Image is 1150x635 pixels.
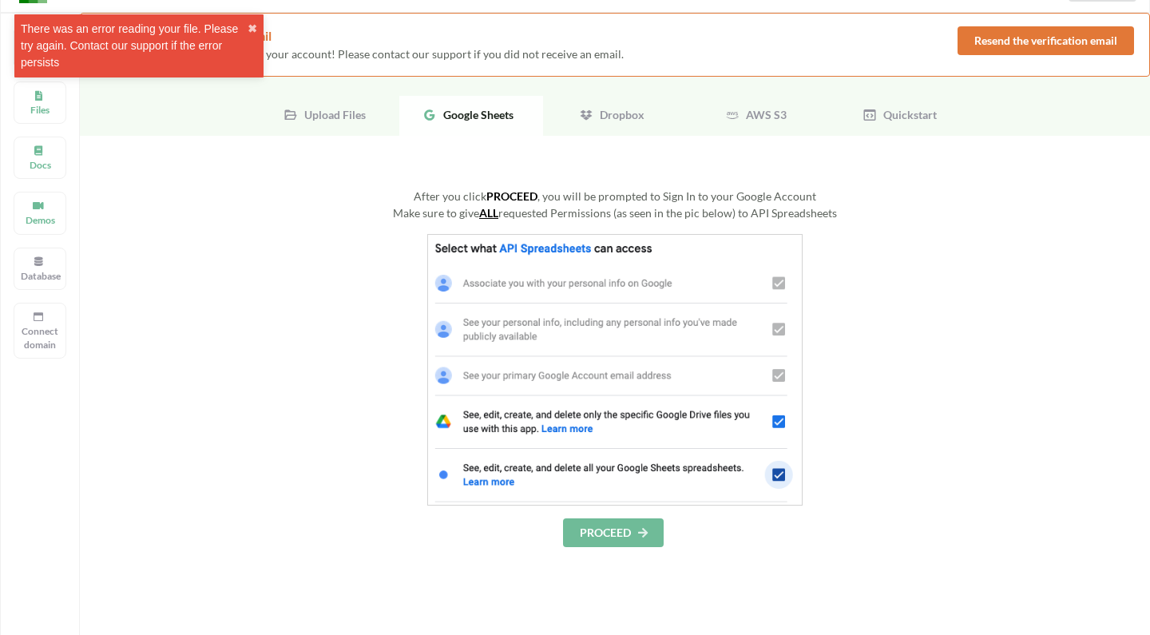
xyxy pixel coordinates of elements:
[21,213,59,227] p: Demos
[21,158,59,172] p: Docs
[21,103,59,117] p: Files
[298,108,366,121] span: Upload Files
[248,21,257,38] button: close
[21,324,59,351] p: Connect domain
[133,47,624,61] span: Check your email to verify your account! Please contact our support if you did not receive an email.
[877,108,937,121] span: Quickstart
[593,108,644,121] span: Dropbox
[427,234,803,506] img: GoogleSheetsPermissions
[437,108,514,121] span: Google Sheets
[240,204,990,221] div: Make sure to give requested Permissions (as seen in the pic below) to API Spreadsheets
[740,108,787,121] span: AWS S3
[21,269,59,283] p: Database
[479,206,498,220] u: ALL
[958,26,1134,55] button: Resend the verification email
[240,188,990,204] div: After you click , you will be prompted to Sign In to your Google Account
[563,518,664,547] button: PROCEED
[21,21,248,71] div: There was an error reading your file. Please try again. Contact our support if the error persists
[486,189,537,203] b: PROCEED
